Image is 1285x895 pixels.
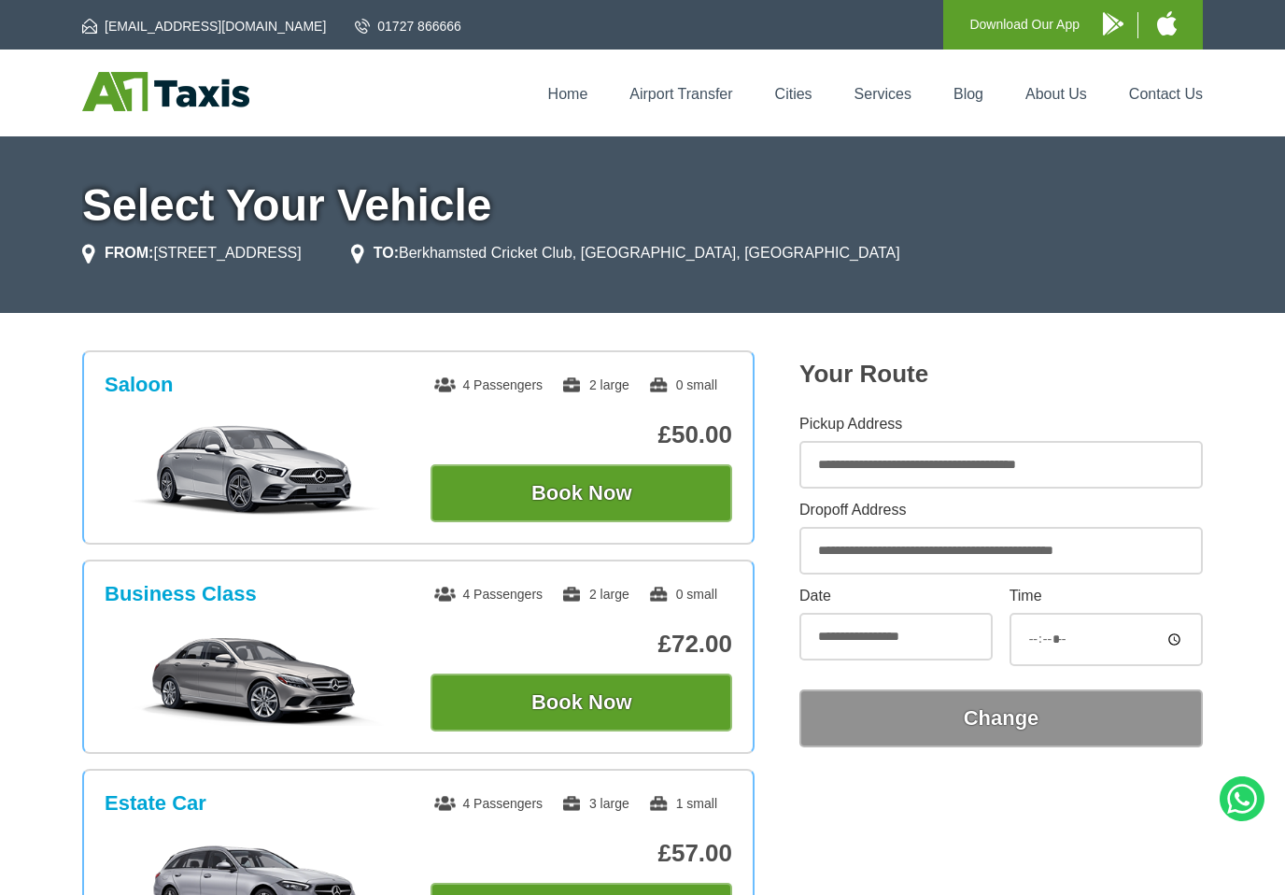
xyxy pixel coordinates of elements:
span: 2 large [561,377,629,392]
h1: Select Your Vehicle [82,183,1203,228]
p: £50.00 [431,420,732,449]
img: Business Class [115,632,396,726]
a: Blog [953,86,983,102]
label: Date [799,589,993,604]
a: Services [854,86,911,102]
button: Change [799,689,1203,747]
span: 1 small [648,796,717,811]
strong: TO: [374,245,399,261]
span: 3 large [561,796,629,811]
h3: Estate Car [105,791,206,816]
h2: Your Route [799,360,1203,389]
span: 4 Passengers [434,587,543,602]
a: Home [548,86,588,102]
li: Berkhamsted Cricket Club, [GEOGRAPHIC_DATA], [GEOGRAPHIC_DATA] [351,242,900,264]
img: A1 Taxis St Albans LTD [82,72,249,111]
span: 4 Passengers [434,796,543,811]
button: Book Now [431,674,732,732]
label: Pickup Address [799,417,1203,432]
img: A1 Taxis Android App [1103,12,1123,36]
span: 0 small [648,587,717,602]
img: A1 Taxis iPhone App [1157,11,1177,36]
label: Dropoff Address [799,503,1203,518]
span: 0 small [648,377,717,392]
h3: Saloon [105,373,173,397]
a: Cities [775,86,812,102]
img: Saloon [115,423,396,517]
strong: FROM: [105,245,153,261]
p: £72.00 [431,630,732,659]
h3: Business Class [105,582,257,606]
span: 2 large [561,587,629,602]
p: Download Our App [969,13,1080,36]
a: Airport Transfer [629,86,732,102]
a: [EMAIL_ADDRESS][DOMAIN_NAME] [82,17,326,36]
a: Contact Us [1129,86,1203,102]
a: About Us [1025,86,1087,102]
li: [STREET_ADDRESS] [82,242,302,264]
p: £57.00 [431,839,732,868]
a: 01727 866666 [355,17,461,36]
button: Book Now [431,464,732,522]
span: 4 Passengers [434,377,543,392]
label: Time [1010,589,1203,604]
